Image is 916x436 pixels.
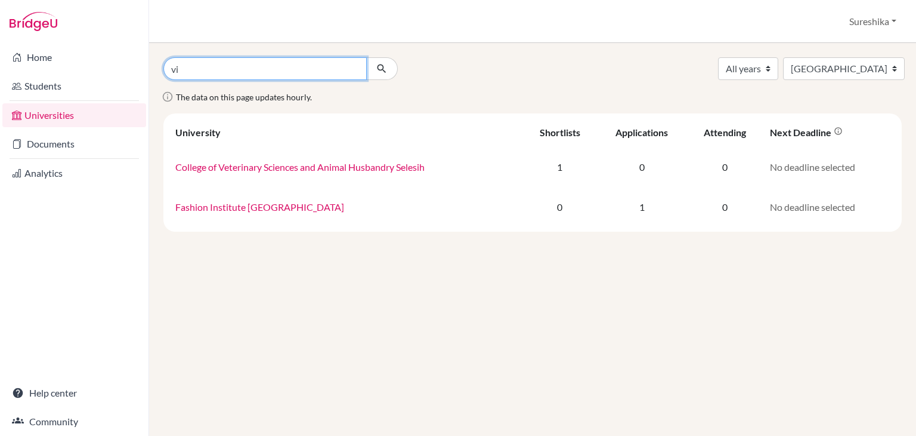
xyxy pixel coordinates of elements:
[168,118,523,147] th: University
[844,10,902,33] button: Sureshika
[540,127,580,138] div: Shortlists
[2,381,146,405] a: Help center
[770,161,855,173] span: No deadline selected
[163,57,367,80] input: Search all universities
[2,74,146,98] a: Students
[2,410,146,434] a: Community
[176,92,312,102] span: The data on this page updates hourly.
[2,132,146,156] a: Documents
[686,187,763,227] td: 0
[2,103,146,127] a: Universities
[615,127,668,138] div: Applications
[770,127,843,138] div: Next deadline
[2,161,146,185] a: Analytics
[686,147,763,187] td: 0
[597,187,687,227] td: 1
[523,147,597,187] td: 1
[2,45,146,69] a: Home
[175,201,344,213] a: Fashion Institute [GEOGRAPHIC_DATA]
[10,12,57,31] img: Bridge-U
[597,147,687,187] td: 0
[704,127,746,138] div: Attending
[175,161,425,173] a: College of Veterinary Sciences and Animal Husbandry Selesih
[523,187,597,227] td: 0
[770,201,855,213] span: No deadline selected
